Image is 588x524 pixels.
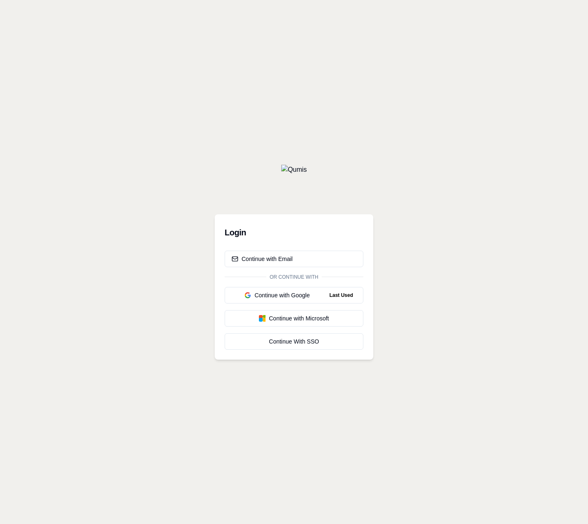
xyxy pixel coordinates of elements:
div: Continue With SSO [232,337,356,346]
button: Continue with Microsoft [225,310,363,327]
a: Continue With SSO [225,333,363,350]
div: Continue with Google [232,291,323,299]
div: Continue with Microsoft [232,314,356,322]
h3: Login [225,224,363,241]
div: Continue with Email [232,255,293,263]
span: Or continue with [266,274,322,280]
span: Last Used [326,290,356,300]
img: Qumis [281,165,307,175]
button: Continue with Email [225,251,363,267]
button: Continue with GoogleLast Used [225,287,363,303]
